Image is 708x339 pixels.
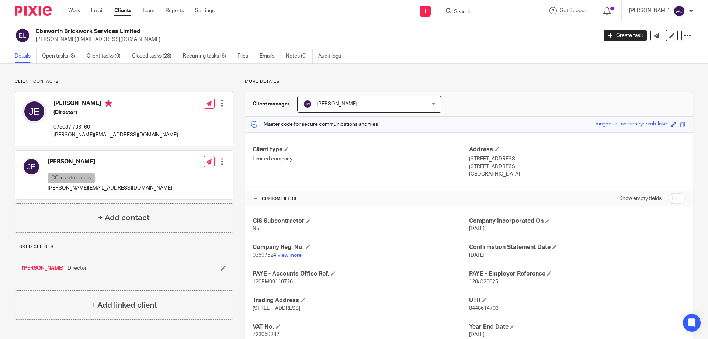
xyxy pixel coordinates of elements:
[91,7,103,14] a: Email
[469,270,686,278] h4: PAYE - Employer Reference
[142,7,155,14] a: Team
[303,100,312,108] img: svg%3E
[286,49,313,63] a: Notes (0)
[36,36,593,43] p: [PERSON_NAME][EMAIL_ADDRESS][DOMAIN_NAME]
[253,155,469,163] p: Limited company
[183,49,232,63] a: Recurring tasks (6)
[253,270,469,278] h4: PAYE - Accounts Office Ref.
[15,49,37,63] a: Details
[619,195,662,202] label: Show empty fields
[53,131,178,139] p: [PERSON_NAME][EMAIL_ADDRESS][DOMAIN_NAME]
[114,7,131,14] a: Clients
[98,212,150,224] h4: + Add contact
[469,297,686,304] h4: UTR
[673,5,685,17] img: svg%3E
[48,158,172,166] h4: [PERSON_NAME]
[253,332,279,337] span: 723050282
[469,155,686,163] p: [STREET_ADDRESS],
[166,7,184,14] a: Reports
[560,8,588,13] span: Get Support
[596,120,667,129] div: magnetic-tan-honeycomb-lake
[15,244,233,250] p: Linked clients
[469,170,686,178] p: [GEOGRAPHIC_DATA]
[277,253,302,258] a: View more
[253,226,259,231] span: No
[22,158,40,176] img: svg%3E
[67,264,87,272] span: Director
[253,297,469,304] h4: Trading Address
[68,7,80,14] a: Work
[105,100,112,107] i: Primary
[132,49,177,63] a: Closed tasks (28)
[469,323,686,331] h4: Year End Date
[237,49,254,63] a: Files
[87,49,126,63] a: Client tasks (0)
[469,163,686,170] p: [STREET_ADDRESS]
[318,49,347,63] a: Audit logs
[604,30,647,41] a: Create task
[469,217,686,225] h4: Company Incorporated On
[469,253,485,258] span: [DATE]
[469,332,485,337] span: [DATE]
[15,28,30,43] img: svg%3E
[253,279,293,284] span: 120PM00118726
[253,100,290,108] h3: Client manager
[15,6,52,16] img: Pixie
[253,323,469,331] h4: VAT No.
[48,173,95,183] p: CC in auto emails
[469,243,686,251] h4: Confirmation Statement Date
[253,196,469,202] h4: CUSTOM FIELDS
[53,124,178,131] p: 078087 736160
[469,226,485,231] span: [DATE]
[253,243,469,251] h4: Company Reg. No.
[317,101,357,107] span: [PERSON_NAME]
[253,146,469,153] h4: Client type
[42,49,81,63] a: Open tasks (3)
[195,7,215,14] a: Settings
[629,7,670,14] p: [PERSON_NAME]
[245,79,693,84] p: More details
[22,264,64,272] a: [PERSON_NAME]
[453,9,520,15] input: Search
[53,109,178,116] h5: (Director)
[253,253,276,258] span: 03597524
[469,306,499,311] span: 8448614703
[15,79,233,84] p: Client contacts
[22,100,46,123] img: svg%3E
[469,146,686,153] h4: Address
[36,28,482,35] h2: Ebsworth Brickwork Services Limited
[253,306,300,311] span: [STREET_ADDRESS]
[48,184,172,192] p: [PERSON_NAME][EMAIL_ADDRESS][DOMAIN_NAME]
[251,121,378,128] p: Master code for secure communications and files
[253,217,469,225] h4: CIS Subcontractor
[260,49,280,63] a: Emails
[53,100,178,109] h4: [PERSON_NAME]
[469,279,498,284] span: 120/C26025
[91,300,157,311] h4: + Add linked client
